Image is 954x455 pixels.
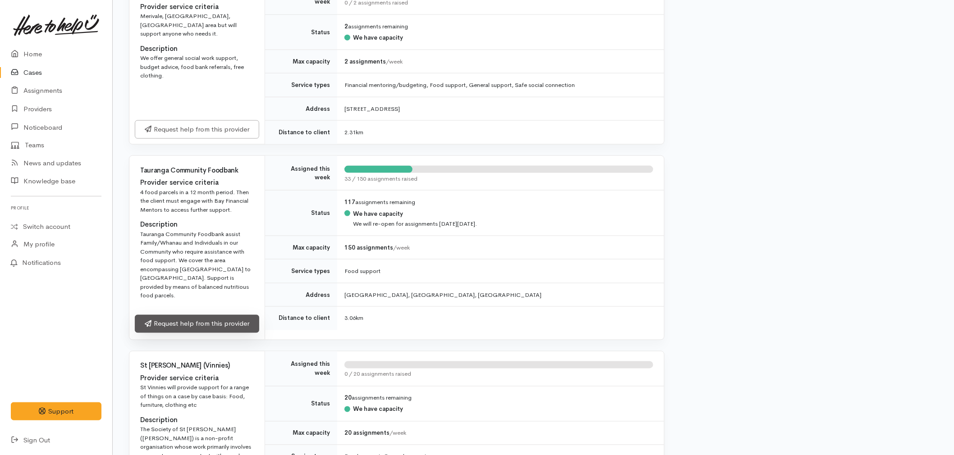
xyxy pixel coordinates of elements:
[140,2,219,12] label: Provider service criteria
[356,314,363,322] span: km
[344,23,348,30] b: 2
[344,105,653,114] div: [STREET_ADDRESS]
[140,54,254,80] div: We offer general social work support, budget advice, food bank referrals, free clothing.
[353,405,403,413] b: We have capacity
[344,128,653,137] div: 2.31
[393,244,410,251] span: /week
[265,14,337,50] td: Status
[135,315,259,333] a: Request help from this provider
[344,244,393,251] b: 150 assignments
[265,50,337,73] td: Max capacity
[265,386,337,421] td: Status
[140,373,219,384] label: Provider service criteria
[265,236,337,259] td: Max capacity
[344,314,653,323] div: 3.06
[265,307,337,330] td: Distance to client
[390,429,406,437] span: /week
[344,429,390,437] b: 20 assignments
[344,291,653,300] div: [GEOGRAPHIC_DATA], [GEOGRAPHIC_DATA], [GEOGRAPHIC_DATA]
[265,121,337,144] td: Distance to client
[265,421,337,445] td: Max capacity
[140,167,254,174] h4: Tauranga Community Foodbank
[344,370,653,379] div: 0 / 20 assignments raised
[386,58,403,65] span: /week
[344,267,653,276] div: Food support
[344,58,386,65] b: 2 assignments
[344,394,653,403] div: assignments remaining
[140,230,254,300] div: Tauranga Community Foodbank assist Family/Whanau and Individuals in our Community who require ass...
[140,383,254,410] div: St Vinnies will provide support for a range of things on a case by case basis: Food, furniture, c...
[140,12,254,38] div: Merivale, [GEOGRAPHIC_DATA], [GEOGRAPHIC_DATA] area but will support anyone who needs it.
[344,174,653,183] div: 33 / 150 assignments raised
[140,362,254,370] h4: St [PERSON_NAME] (Vinnies)
[356,128,363,136] span: km
[344,81,653,90] div: Financial mentoring/budgeting, Food support, General support, Safe social connection
[353,219,477,228] div: We will re-open for assignments [DATE][DATE].
[344,198,653,207] div: assignments remaining
[344,394,352,402] b: 20
[265,97,337,121] td: Address
[265,191,337,236] td: Status
[140,415,178,426] label: Description
[11,402,101,421] button: Support
[140,177,219,188] label: Provider service criteria
[265,156,337,191] td: Assigned this week
[140,44,178,54] label: Description
[265,283,337,307] td: Address
[140,188,254,214] div: 4 food parcels in a 12 month period. Then the client must engage with Bay Financial Mentors to ac...
[135,120,259,139] a: Request help from this provider
[265,73,337,97] td: Service types
[265,259,337,283] td: Service types
[140,219,178,230] label: Description
[344,198,355,206] b: 117
[11,202,101,214] h6: Profile
[353,34,403,41] b: We have capacity
[353,210,403,218] b: We have capacity
[344,22,653,31] div: assignments remaining
[265,351,337,386] td: Assigned this week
